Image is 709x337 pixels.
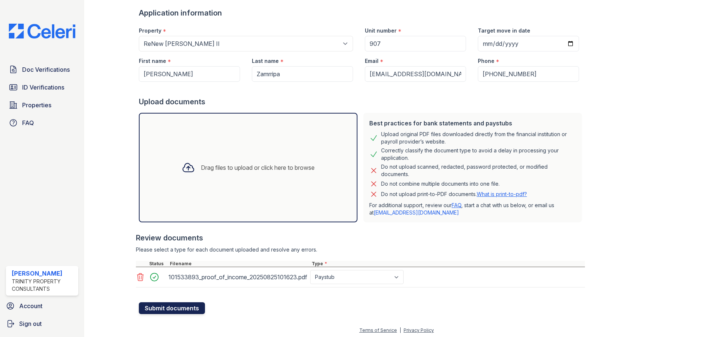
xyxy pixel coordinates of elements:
[12,269,75,278] div: [PERSON_NAME]
[369,202,576,216] p: For additional support, review our , start a chat with us below, or email us at
[359,327,397,333] a: Terms of Service
[400,327,401,333] div: |
[22,83,64,92] span: ID Verifications
[3,24,81,38] img: CE_Logo_Blue-a8612792a0a2168367f1c8372b55b34899dd931a85d93a1a3d3e32e68fde9ad4.png
[139,302,205,314] button: Submit documents
[6,80,78,95] a: ID Verifications
[19,301,42,310] span: Account
[452,202,461,208] a: FAQ
[404,327,434,333] a: Privacy Policy
[139,97,585,107] div: Upload documents
[3,299,81,313] a: Account
[381,131,576,145] div: Upload original PDF files downloaded directly from the financial institution or payroll provider’...
[6,98,78,112] a: Properties
[139,8,585,18] div: Application information
[22,101,51,109] span: Properties
[381,147,576,162] div: Correctly classify the document type to avoid a delay in processing your application.
[381,191,527,198] p: Do not upload print-to-PDF documents.
[6,62,78,77] a: Doc Verifications
[148,261,168,267] div: Status
[139,57,166,65] label: First name
[374,209,459,216] a: [EMAIL_ADDRESS][DOMAIN_NAME]
[136,233,585,243] div: Review documents
[381,163,576,178] div: Do not upload scanned, redacted, password protected, or modified documents.
[3,316,81,331] a: Sign out
[478,27,530,34] label: Target move in date
[201,163,315,172] div: Drag files to upload or click here to browse
[168,261,310,267] div: Filename
[6,115,78,130] a: FAQ
[478,57,494,65] label: Phone
[139,27,161,34] label: Property
[136,246,585,253] div: Please select a type for each document uploaded and resolve any errors.
[22,65,70,74] span: Doc Verifications
[168,271,307,283] div: 101533893_proof_of_income_20250825101623.pdf
[22,118,34,127] span: FAQ
[381,179,500,188] div: Do not combine multiple documents into one file.
[477,191,527,197] a: What is print-to-pdf?
[19,319,42,328] span: Sign out
[365,27,397,34] label: Unit number
[252,57,279,65] label: Last name
[365,57,379,65] label: Email
[369,119,576,128] div: Best practices for bank statements and paystubs
[310,261,585,267] div: Type
[12,278,75,293] div: Trinity Property Consultants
